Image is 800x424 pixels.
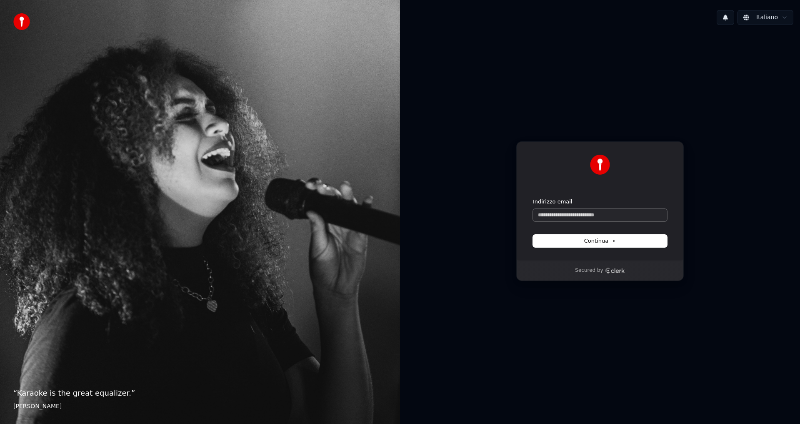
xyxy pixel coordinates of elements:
a: Clerk logo [605,268,625,273]
p: “ Karaoke is the great equalizer. ” [13,387,387,399]
button: Continua [533,235,667,247]
footer: [PERSON_NAME] [13,402,387,411]
label: Indirizzo email [533,198,572,206]
img: youka [13,13,30,30]
span: Continua [584,237,616,245]
img: Youka [590,155,610,175]
p: Secured by [575,267,603,274]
